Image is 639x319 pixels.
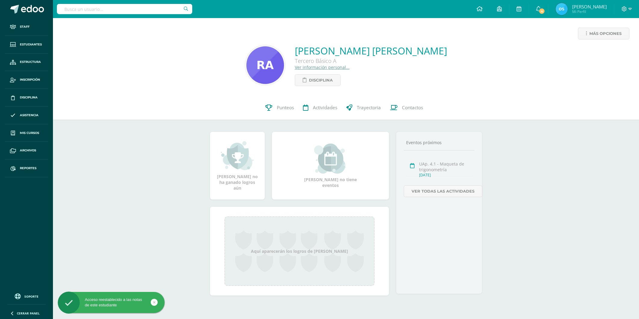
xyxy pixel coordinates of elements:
[20,42,42,47] span: Estudiantes
[5,107,48,124] a: Asistencia
[20,60,41,64] span: Estructura
[5,159,48,177] a: Reportes
[342,96,385,120] a: Trayectoria
[20,166,36,171] span: Reportes
[295,64,350,70] a: Ver información personal...
[589,28,622,39] span: Más opciones
[224,216,375,286] div: Aquí aparecerán los logros de [PERSON_NAME]
[17,311,40,315] span: Cerrar panel
[402,104,423,111] span: Contactos
[309,75,333,86] span: Disciplina
[5,54,48,71] a: Estructura
[246,46,284,84] img: f3db6f44d606a6789164440bac60cbba.png
[5,89,48,107] a: Disciplina
[313,104,337,111] span: Actividades
[57,4,192,14] input: Busca un usuario...
[58,297,165,308] div: Acceso reestablecido a las notas de este estudiante
[5,71,48,89] a: Inscripción
[5,124,48,142] a: Mis cursos
[20,95,38,100] span: Disciplina
[216,141,259,191] div: [PERSON_NAME] no ha ganado logros aún
[20,131,39,135] span: Mis cursos
[20,148,36,153] span: Archivos
[572,9,607,14] span: Mi Perfil
[298,96,342,120] a: Actividades
[277,104,294,111] span: Punteos
[7,292,46,300] a: Soporte
[404,185,482,197] a: Ver todas las actividades
[539,8,545,14] span: 4
[357,104,381,111] span: Trayectoria
[5,18,48,36] a: Staff
[261,96,298,120] a: Punteos
[20,113,39,118] span: Asistencia
[314,144,347,174] img: event_small.png
[24,294,39,299] span: Soporte
[578,28,629,39] a: Más opciones
[385,96,428,120] a: Contactos
[556,3,568,15] img: 070b477f6933f8ce66674da800cc5d3f.png
[300,144,360,188] div: [PERSON_NAME] no tiene eventos
[221,141,254,171] img: achievement_small.png
[419,161,473,172] div: UAp. 4.1 - Maqueta de trigonometría
[5,142,48,159] a: Archivos
[404,140,475,145] div: Eventos próximos
[20,77,40,82] span: Inscripción
[295,44,447,57] a: [PERSON_NAME] [PERSON_NAME]
[5,36,48,54] a: Estudiantes
[572,4,607,10] span: [PERSON_NAME]
[295,74,341,86] a: Disciplina
[20,24,29,29] span: Staff
[419,172,473,178] div: [DATE]
[295,57,447,64] div: Tercero Básico A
